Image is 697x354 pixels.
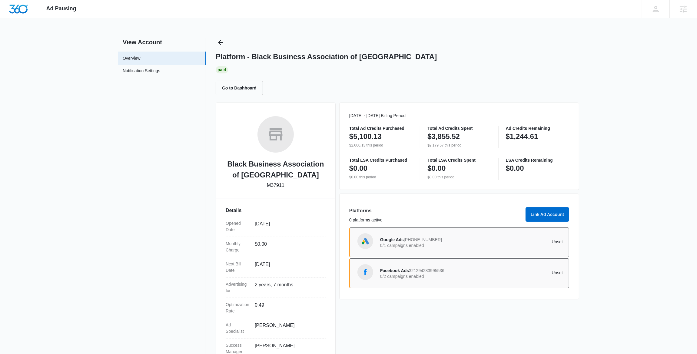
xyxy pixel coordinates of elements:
dd: 0.49 [255,302,321,314]
p: Total LSA Credits Spent [427,158,491,162]
p: LSA Credits Remaining [506,158,569,162]
div: Paid [216,66,228,73]
p: $0.00 [427,164,446,173]
p: $2,179.57 this period [427,143,491,148]
a: Google AdsGoogle Ads[PHONE_NUMBER]0/1 campaigns enabledUnset [349,228,569,257]
h2: Black Business Association of [GEOGRAPHIC_DATA] [226,159,326,180]
div: Monthly Charge$0.00 [226,237,326,257]
p: M37911 [267,182,284,189]
h1: Platform - Black Business Association of [GEOGRAPHIC_DATA] [216,52,437,61]
p: $0.00 this period [349,174,413,180]
p: Total Ad Credits Purchased [349,126,413,130]
a: Overview [123,55,140,62]
a: Go to Dashboard [216,85,267,90]
dt: Ad Specialist [226,322,250,335]
dd: [DATE] [255,261,321,274]
div: Opened Date[DATE] [226,217,326,237]
p: 0/2 campaigns enabled [380,274,472,278]
p: Total LSA Credits Purchased [349,158,413,162]
h3: Platforms [349,207,522,214]
p: Unset [472,240,563,244]
button: Go to Dashboard [216,81,263,95]
p: 0 platforms active [349,217,522,223]
button: Back [216,38,225,47]
h2: View Account [118,38,206,47]
span: 321294283995536 [409,268,444,273]
p: 0/1 campaigns enabled [380,243,472,248]
div: Optimization Rate0.49 [226,298,326,318]
div: Next Bill Date[DATE] [226,257,326,278]
p: $1,244.61 [506,132,538,141]
p: Unset [472,271,563,275]
dt: Optimization Rate [226,302,250,314]
a: Facebook AdsFacebook Ads3212942839955360/2 campaigns enabledUnset [349,258,569,288]
dt: Monthly Charge [226,241,250,253]
p: $2,000.13 this period [349,143,413,148]
dt: Opened Date [226,220,250,233]
span: [PHONE_NUMBER] [404,237,442,242]
p: Total Ad Credits Spent [427,126,491,130]
h3: Details [226,207,326,214]
div: Advertising for2 years, 7 months [226,278,326,298]
a: Notification Settings [123,68,160,76]
span: Facebook Ads [380,268,409,273]
img: Facebook Ads [361,268,370,277]
span: Ad Pausing [46,5,76,12]
dd: 2 years, 7 months [255,281,321,294]
div: Ad Specialist[PERSON_NAME] [226,318,326,339]
p: $3,855.52 [427,132,460,141]
span: Google Ads [380,237,404,242]
p: $0.00 [506,164,524,173]
dt: Next Bill Date [226,261,250,274]
p: [DATE] - [DATE] Billing Period [349,113,569,119]
button: Link Ad Account [526,207,569,222]
dd: [PERSON_NAME] [255,322,321,335]
p: Ad Credits Remaining [506,126,569,130]
dd: $0.00 [255,241,321,253]
p: $5,100.13 [349,132,382,141]
dt: Advertising for [226,281,250,294]
p: $0.00 [349,164,367,173]
img: Google Ads [361,237,370,246]
dd: [DATE] [255,220,321,233]
p: $0.00 this period [427,174,491,180]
